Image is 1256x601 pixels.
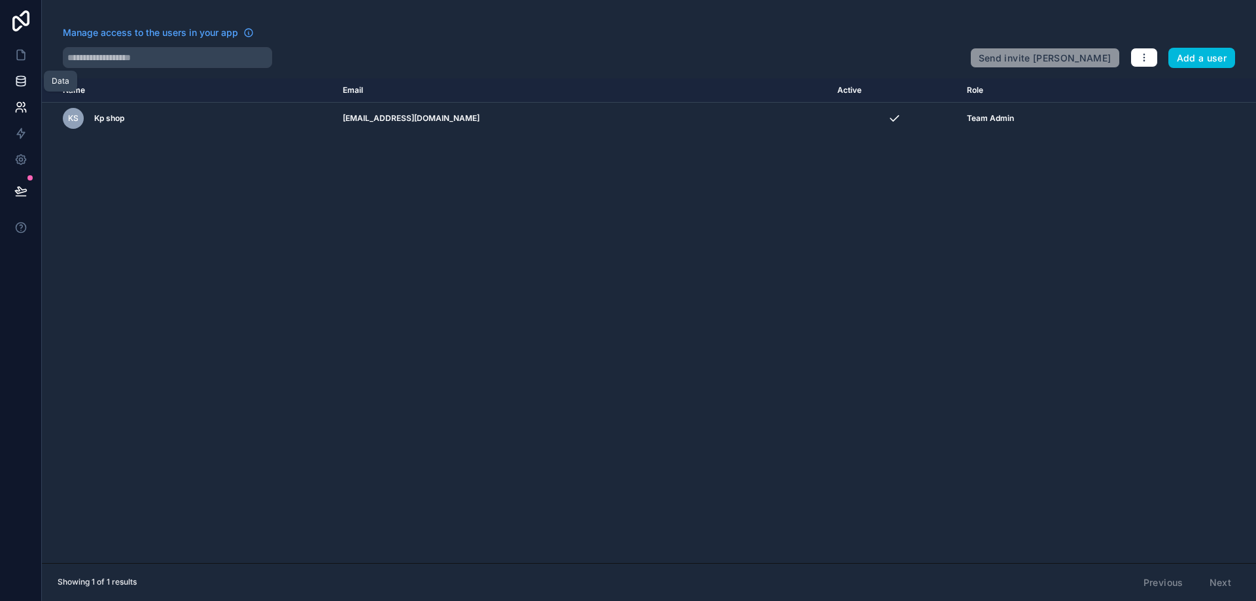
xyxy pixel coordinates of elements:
[959,78,1162,103] th: Role
[335,103,829,135] td: [EMAIL_ADDRESS][DOMAIN_NAME]
[94,113,124,124] span: Kp shop
[42,78,1256,563] div: scrollable content
[42,78,335,103] th: Name
[63,26,254,39] a: Manage access to the users in your app
[58,577,137,587] span: Showing 1 of 1 results
[829,78,959,103] th: Active
[63,26,238,39] span: Manage access to the users in your app
[967,113,1014,124] span: Team Admin
[1168,48,1236,69] button: Add a user
[335,78,829,103] th: Email
[52,76,69,86] div: Data
[68,113,78,124] span: Ks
